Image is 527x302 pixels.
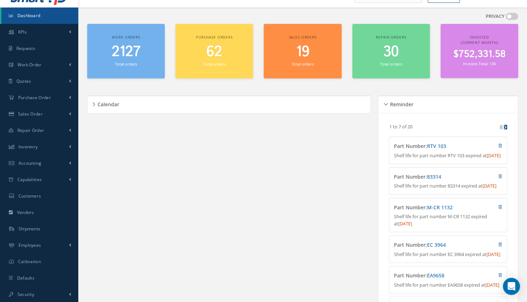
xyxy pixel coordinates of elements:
h5: Calendar [95,99,119,108]
span: Purchase Order [18,94,51,101]
span: Inventory [19,144,38,150]
span: Calibration [18,259,41,265]
span: (Current Month) [460,40,498,45]
span: Vendors [17,209,34,215]
span: [DATE] [398,220,412,227]
span: [DATE] [486,251,500,257]
span: 30 [383,42,399,62]
span: : [426,272,444,279]
span: [DATE] [483,183,496,189]
a: Invoiced (Current Month) $752,331.58 Invoices Total: 134 [441,24,518,78]
span: Security [17,291,34,297]
a: EC 3964 [427,241,446,248]
span: Quotes [16,78,31,84]
p: Shelf life for part number RTV 103 expired at [394,152,502,159]
small: Invoices Total: 134 [463,61,496,66]
span: Repair Order [17,127,44,133]
small: Total orders [115,61,137,67]
span: Requests [16,45,35,51]
span: Shipments [19,226,41,232]
a: RTV 103 [427,143,446,149]
a: Sales orders 19 Total orders [264,24,341,78]
h4: Part Number [394,205,473,211]
h4: Part Number [394,273,473,279]
span: [DATE] [487,152,501,159]
span: : [426,204,453,211]
p: Shelf life for part number EA9658 expired at [394,282,502,289]
span: : [426,143,446,149]
small: Total orders [291,61,313,67]
span: Repair orders [376,35,406,40]
div: Open Intercom Messenger [503,278,520,295]
span: : [426,241,446,248]
span: Sales orders [289,35,316,40]
span: 62 [206,42,222,62]
small: Total orders [203,61,225,67]
span: 19 [296,42,310,62]
h5: Reminder [388,99,413,108]
a: Dashboard [1,7,78,24]
span: Work orders [112,35,140,40]
small: Total orders [380,61,402,67]
span: Employees [19,242,41,248]
span: Defaults [17,275,35,281]
span: Capabilities [17,176,42,183]
span: 2127 [112,42,141,62]
span: Accounting [19,160,42,166]
a: Purchase orders 62 Total orders [175,24,253,78]
p: 1 to 7 of 20 [389,123,412,130]
p: Shelf life for part number M-CR 1132 expired at [394,213,502,227]
span: Purchase orders [196,35,233,40]
span: : [426,173,441,180]
a: Work orders 2127 Total orders [87,24,165,78]
a: 83314 [427,173,441,180]
label: PRIVACY [486,13,505,20]
span: Customers [19,193,41,199]
p: Shelf life for part number EC 3964 expired at [394,251,502,258]
h4: Part Number [394,143,473,149]
h4: Part Number [394,174,473,180]
span: $752,331.58 [453,47,505,61]
span: KPIs [18,29,27,35]
span: [DATE] [485,282,499,288]
h4: Part Number [394,242,473,248]
a: EA9658 [427,272,444,279]
a: M-CR 1132 [427,204,453,211]
span: Dashboard [17,12,41,19]
p: Shelf life for part number 83314 expired at [394,183,502,190]
span: Work Order [17,62,42,68]
span: Invoiced [470,35,489,40]
span: Sales Order [18,111,43,117]
a: Repair orders 30 Total orders [352,24,430,78]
